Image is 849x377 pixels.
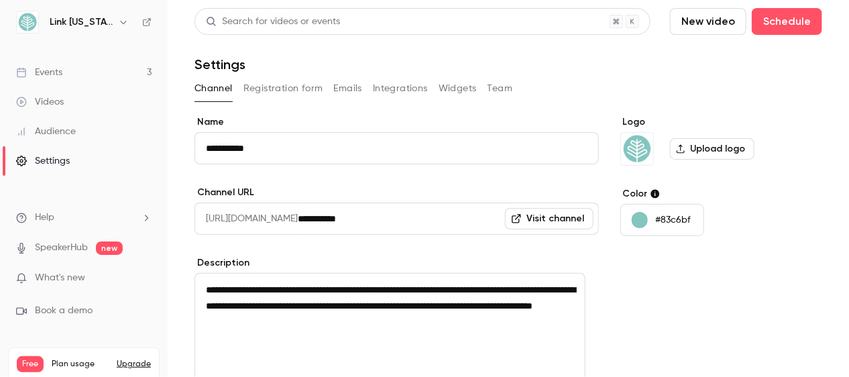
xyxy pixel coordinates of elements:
[752,8,822,35] button: Schedule
[35,211,54,225] span: Help
[194,56,245,72] h1: Settings
[117,359,151,370] button: Upgrade
[16,66,62,79] div: Events
[620,187,822,201] label: Color
[620,115,822,166] section: Logo
[17,356,44,372] span: Free
[656,213,691,227] p: #83c6bf
[96,241,123,255] span: new
[373,78,428,99] button: Integrations
[488,78,513,99] button: Team
[194,186,599,199] label: Channel URL
[620,115,822,129] label: Logo
[16,95,64,109] div: Videos
[35,241,88,255] a: SpeakerHub
[334,78,362,99] button: Emails
[135,272,152,284] iframe: Noticeable Trigger
[35,271,85,285] span: What's new
[52,359,109,370] span: Plan usage
[670,8,746,35] button: New video
[17,11,38,33] img: Link Oregon
[194,256,599,270] label: Description
[621,133,653,165] img: Link Oregon
[50,15,113,29] h6: Link [US_STATE]
[16,154,70,168] div: Settings
[243,78,323,99] button: Registration form
[439,78,477,99] button: Widgets
[670,138,754,160] label: Upload logo
[16,211,152,225] li: help-dropdown-opener
[194,115,599,129] label: Name
[16,125,76,138] div: Audience
[194,78,233,99] button: Channel
[194,203,298,235] span: [URL][DOMAIN_NAME]
[35,304,93,318] span: Book a demo
[620,204,704,236] button: #83c6bf
[505,208,593,229] a: Visit channel
[206,15,340,29] div: Search for videos or events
